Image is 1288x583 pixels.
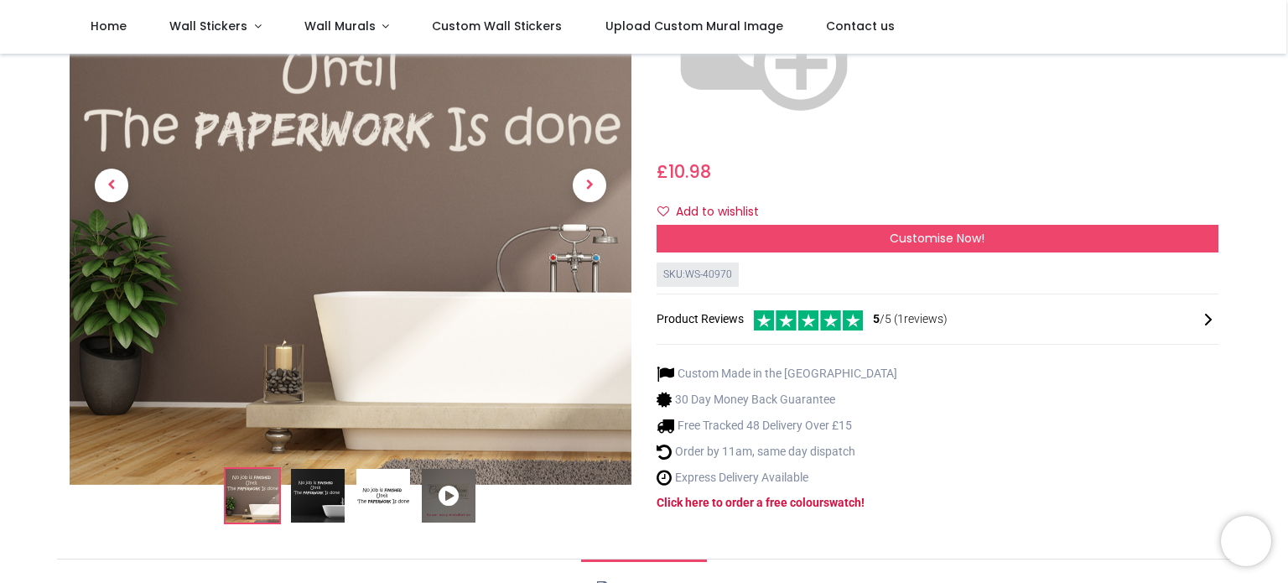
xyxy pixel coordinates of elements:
span: Next [573,169,606,202]
img: WS-40970-03 [356,470,410,523]
a: swatch [823,496,861,509]
span: Wall Stickers [169,18,247,34]
span: Home [91,18,127,34]
li: Order by 11am, same day dispatch [657,443,897,461]
a: ! [861,496,865,509]
span: Upload Custom Mural Image [605,18,783,34]
iframe: Brevo live chat [1221,516,1271,566]
span: 5 [873,312,880,325]
img: WS-40970-02 [291,470,345,523]
li: Custom Made in the [GEOGRAPHIC_DATA] [657,365,897,383]
span: Wall Murals [304,18,376,34]
div: SKU: WS-40970 [657,263,739,287]
img: Paperwork Funny Toilet Quote Wall Sticker [226,470,279,523]
span: £ [657,159,711,184]
a: Next [548,2,631,369]
button: Add to wishlistAdd to wishlist [657,198,773,226]
div: Product Reviews [657,308,1218,331]
span: Previous [95,169,128,202]
span: Custom Wall Stickers [432,18,562,34]
span: Customise Now! [890,230,984,247]
span: /5 ( 1 reviews) [873,311,948,328]
li: Express Delivery Available [657,469,897,487]
span: 10.98 [668,159,711,184]
a: Previous [70,2,153,369]
a: Click here to order a free colour [657,496,823,509]
li: Free Tracked 48 Delivery Over £15 [657,417,897,435]
li: 30 Day Money Back Guarantee [657,391,897,409]
i: Add to wishlist [657,206,669,217]
span: Contact us [826,18,895,34]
